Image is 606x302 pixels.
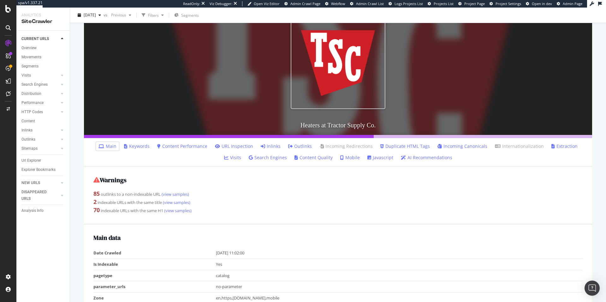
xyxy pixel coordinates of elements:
[21,100,44,106] div: Performance
[380,143,430,149] a: Duplicate HTML Tags
[21,18,65,25] div: SiteCrawler
[290,1,320,6] span: Admin Crawl Page
[288,143,312,149] a: Outlinks
[254,1,280,6] span: Open Viz Editor
[21,36,59,42] a: CURRENT URLS
[216,258,583,270] td: Yes
[21,109,59,115] a: HTTP Codes
[532,1,552,6] span: Open in dev
[464,1,485,6] span: Project Page
[93,206,100,214] strong: 70
[21,136,59,143] a: Outlinks
[495,143,544,149] a: Internationalization
[21,180,59,186] a: NEW URLS
[249,154,287,161] a: Search Engines
[367,154,393,161] a: Javascript
[21,118,35,125] div: Content
[21,157,65,164] a: Url Explorer
[163,208,192,213] a: (view samples)
[75,10,104,20] button: [DATE]
[585,281,600,296] div: Open Intercom Messenger
[21,207,65,214] a: Analysis Info
[261,143,281,149] a: Inlinks
[21,100,59,106] a: Performance
[93,198,97,206] strong: 2
[21,54,65,61] a: Movements
[98,143,116,149] a: Main
[216,247,583,258] td: [DATE] 11:02:00
[331,1,345,6] span: Webflow
[215,143,253,149] a: URL Inspection
[247,1,280,6] a: Open Viz Editor
[93,190,583,198] div: outlinks to a non-indexable URL
[104,12,109,18] span: vs
[109,10,134,20] button: Previous
[139,10,166,20] button: Filters
[162,200,190,205] a: (view samples)
[21,72,59,79] a: Visits
[93,177,583,183] h2: Warnings
[21,63,65,70] a: Segments
[526,1,552,6] a: Open in dev
[21,136,35,143] div: Outlinks
[21,63,39,70] div: Segments
[157,143,207,149] a: Content Performance
[216,281,583,293] td: no-parameter
[93,198,583,206] div: indexable URLs with the same title
[21,145,38,152] div: Sitemaps
[350,1,384,6] a: Admin Crawl List
[21,157,41,164] div: Url Explorer
[124,143,150,149] a: Keywords
[181,13,199,18] span: Segments
[284,1,320,6] a: Admin Crawl Page
[21,189,59,202] a: DISAPPEARED URLS
[294,154,333,161] a: Content Quality
[21,109,43,115] div: HTTP Codes
[21,36,49,42] div: CURRENT URLS
[319,143,373,149] a: Incoming Redirections
[21,81,59,88] a: Search Engines
[21,45,65,51] a: Overview
[21,145,59,152] a: Sitemaps
[161,191,189,197] a: (view samples)
[93,281,216,293] td: parameter_urls
[389,1,423,6] a: Logs Projects List
[21,45,37,51] div: Overview
[557,1,582,6] a: Admin Page
[395,1,423,6] span: Logs Projects List
[563,1,582,6] span: Admin Page
[21,81,48,88] div: Search Engines
[21,90,41,97] div: Distribution
[21,180,40,186] div: NEW URLS
[172,10,201,20] button: Segments
[21,13,65,18] div: Analytics
[21,54,41,61] div: Movements
[21,207,44,214] div: Analysis Info
[437,143,487,149] a: Incoming Canonicals
[84,12,96,18] span: 2025 Sep. 8th
[356,1,384,6] span: Admin Crawl List
[340,154,360,161] a: Mobile
[21,72,31,79] div: Visits
[21,166,56,173] div: Explorer Bookmarks
[21,189,53,202] div: DISAPPEARED URLS
[21,118,65,125] a: Content
[428,1,454,6] a: Projects List
[325,1,345,6] a: Webflow
[458,1,485,6] a: Project Page
[84,115,592,135] h3: Heaters at Tractor Supply Co.
[109,12,126,18] span: Previous
[401,154,452,161] a: AI Recommendations
[93,270,216,281] td: pagetype
[93,234,583,241] h2: Main data
[291,15,385,109] img: Heaters at Tractor Supply Co.
[224,154,241,161] a: Visits
[21,90,59,97] a: Distribution
[216,270,583,281] td: catalog
[210,1,232,6] div: Viz Debugger:
[183,1,200,6] div: ReadOnly:
[21,166,65,173] a: Explorer Bookmarks
[93,247,216,258] td: Date Crawled
[93,258,216,270] td: Is Indexable
[148,12,159,18] div: Filters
